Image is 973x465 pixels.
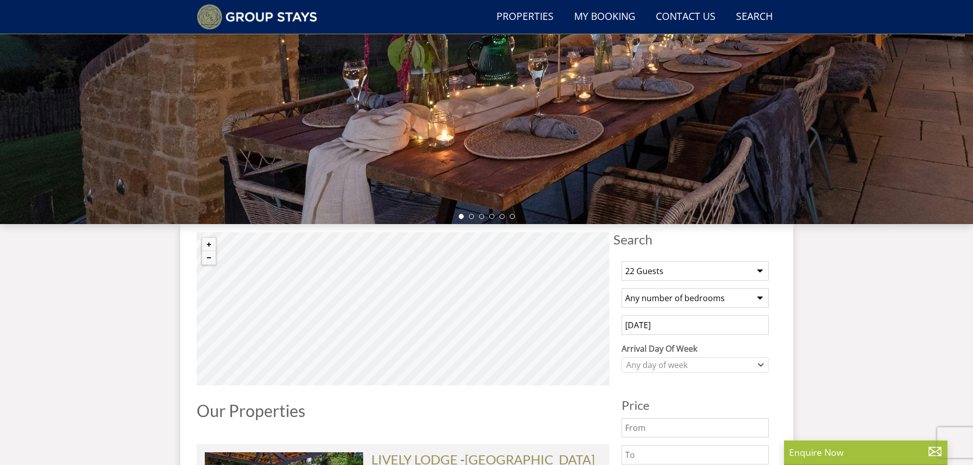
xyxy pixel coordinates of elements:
[622,357,769,373] div: Combobox
[622,399,769,412] h3: Price
[622,315,769,335] input: Arrival Date
[197,4,318,30] img: Group Stays
[622,418,769,437] input: From
[492,6,558,29] a: Properties
[202,238,216,251] button: Zoom in
[202,251,216,264] button: Zoom out
[789,446,942,459] p: Enquire Now
[622,445,769,464] input: To
[197,402,609,420] h1: Our Properties
[624,359,756,371] div: Any day of week
[652,6,720,29] a: Contact Us
[197,232,609,385] canvas: Map
[622,342,769,355] label: Arrival Day Of Week
[570,6,639,29] a: My Booking
[613,232,777,247] span: Search
[732,6,777,29] a: Search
